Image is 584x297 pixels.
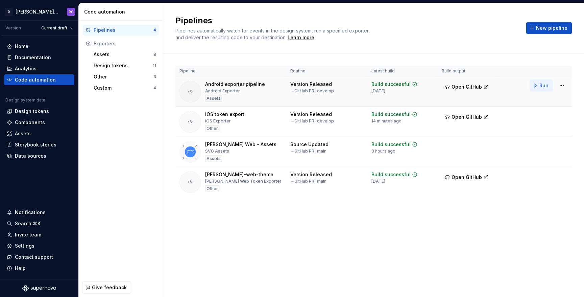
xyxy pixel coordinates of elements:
[314,118,316,123] span: |
[15,108,49,115] div: Design tokens
[205,81,265,88] div: Android exporter pipeline
[15,254,53,260] div: Contact support
[442,85,492,91] a: Open GitHub
[175,28,371,40] span: Pipelines automatically watch for events in the design system, run a specified exporter, and deli...
[4,128,74,139] a: Assets
[94,51,153,58] div: Assets
[4,241,74,251] a: Settings
[4,263,74,274] button: Help
[153,63,156,68] div: 11
[153,74,156,79] div: 3
[4,252,74,262] button: Contact support
[4,207,74,218] button: Notifications
[91,71,159,82] button: Other3
[4,117,74,128] a: Components
[452,114,482,120] span: Open GitHub
[290,81,332,88] div: Version Released
[452,84,482,90] span: Open GitHub
[371,88,385,94] div: [DATE]
[371,179,385,184] div: [DATE]
[94,40,156,47] div: Exporters
[205,118,231,124] div: iOS Exporter
[5,97,45,103] div: Design system data
[530,79,553,92] button: Run
[290,111,332,118] div: Version Released
[15,220,41,227] div: Search ⌘K
[4,52,74,63] a: Documentation
[91,60,159,71] a: Design tokens11
[205,148,229,154] div: SVG Assets
[290,141,328,148] div: Source Updated
[287,35,315,40] span: .
[94,85,153,91] div: Custom
[4,63,74,74] a: Analytics
[314,88,316,93] span: |
[1,4,77,19] button: D[PERSON_NAME]-design-systemRC
[83,25,159,36] button: Pipelines4
[205,88,240,94] div: Android Exporter
[442,175,492,181] a: Open GitHub
[314,179,316,184] span: |
[16,8,59,15] div: [PERSON_NAME]-design-system
[314,148,316,154] span: |
[4,41,74,52] a: Home
[94,73,153,80] div: Other
[153,27,156,33] div: 4
[438,66,497,77] th: Build output
[5,25,21,31] div: Version
[153,52,156,57] div: 8
[205,125,219,132] div: Other
[205,185,219,192] div: Other
[15,119,45,126] div: Components
[94,62,153,69] div: Design tokens
[536,25,567,31] span: New pipeline
[5,8,13,16] div: D
[15,231,41,238] div: Invite team
[452,174,482,181] span: Open GitHub
[4,139,74,150] a: Storybook stories
[15,65,36,72] div: Analytics
[15,76,56,83] div: Code automation
[205,171,273,178] div: [PERSON_NAME]-web-theme
[15,153,46,159] div: Data sources
[371,171,411,178] div: Build successful
[92,284,127,291] span: Give feedback
[91,83,159,93] button: Custom4
[371,111,411,118] div: Build successful
[41,25,67,31] span: Current draft
[205,179,282,184] div: [PERSON_NAME] Web Token Exporter
[82,281,131,294] button: Give feedback
[15,54,51,61] div: Documentation
[286,66,367,77] th: Routine
[84,8,160,15] div: Code automation
[442,81,492,93] button: Open GitHub
[4,218,74,229] button: Search ⌘K
[371,81,411,88] div: Build successful
[290,118,334,124] div: → GitHub PR develop
[442,111,492,123] button: Open GitHub
[4,106,74,117] a: Design tokens
[38,23,76,33] button: Current draft
[290,171,332,178] div: Version Released
[288,34,314,41] a: Learn more
[153,85,156,91] div: 4
[22,285,56,292] svg: Supernova Logo
[15,209,46,216] div: Notifications
[15,43,28,50] div: Home
[367,66,438,77] th: Latest build
[290,179,326,184] div: → GitHub PR main
[205,95,222,102] div: Assets
[526,22,572,34] button: New pipeline
[442,171,492,183] button: Open GitHub
[91,49,159,60] button: Assets8
[69,9,74,15] div: RC
[15,130,31,137] div: Assets
[15,265,26,272] div: Help
[539,82,549,89] span: Run
[371,141,411,148] div: Build successful
[4,74,74,85] a: Code automation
